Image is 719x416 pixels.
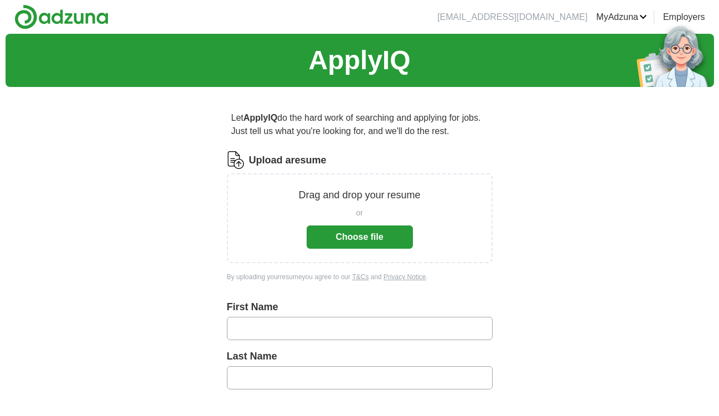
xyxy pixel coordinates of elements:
[227,272,493,282] div: By uploading your resume you agree to our and .
[352,273,369,281] a: T&Cs
[227,151,245,169] img: CV Icon
[249,153,327,168] label: Upload a resume
[14,4,108,29] img: Adzuna logo
[227,349,493,364] label: Last Name
[596,11,647,24] a: MyAdzuna
[384,273,426,281] a: Privacy Notice
[298,188,420,203] p: Drag and drop your resume
[307,225,413,249] button: Choose file
[227,300,493,315] label: First Name
[244,113,277,122] strong: ApplyIQ
[227,107,493,142] p: Let do the hard work of searching and applying for jobs. Just tell us what you're looking for, an...
[663,11,705,24] a: Employers
[437,11,587,24] li: [EMAIL_ADDRESS][DOMAIN_NAME]
[308,40,410,80] h1: ApplyIQ
[356,207,363,219] span: or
